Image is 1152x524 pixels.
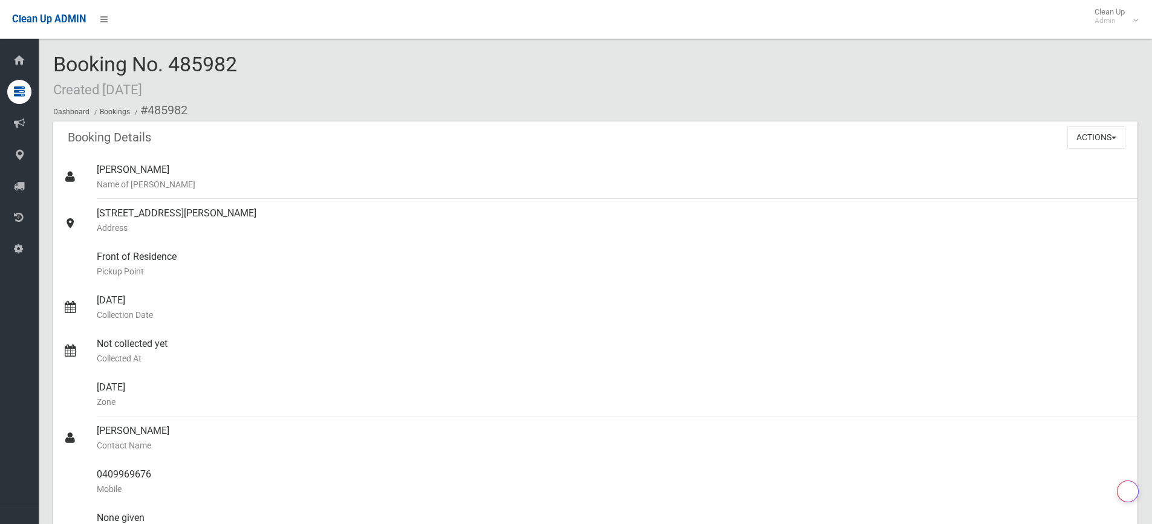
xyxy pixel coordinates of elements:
[97,177,1128,192] small: Name of [PERSON_NAME]
[97,351,1128,366] small: Collected At
[53,82,142,97] small: Created [DATE]
[53,126,166,149] header: Booking Details
[97,221,1128,235] small: Address
[97,308,1128,322] small: Collection Date
[12,13,86,25] span: Clean Up ADMIN
[97,155,1128,199] div: [PERSON_NAME]
[97,286,1128,329] div: [DATE]
[132,99,187,121] li: #485982
[97,395,1128,409] small: Zone
[97,199,1128,242] div: [STREET_ADDRESS][PERSON_NAME]
[1095,16,1125,25] small: Admin
[53,108,89,116] a: Dashboard
[97,264,1128,279] small: Pickup Point
[1067,126,1125,149] button: Actions
[97,460,1128,503] div: 0409969676
[97,373,1128,416] div: [DATE]
[100,108,130,116] a: Bookings
[97,329,1128,373] div: Not collected yet
[97,416,1128,460] div: [PERSON_NAME]
[1089,7,1137,25] span: Clean Up
[53,52,237,99] span: Booking No. 485982
[97,242,1128,286] div: Front of Residence
[97,482,1128,496] small: Mobile
[97,438,1128,453] small: Contact Name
